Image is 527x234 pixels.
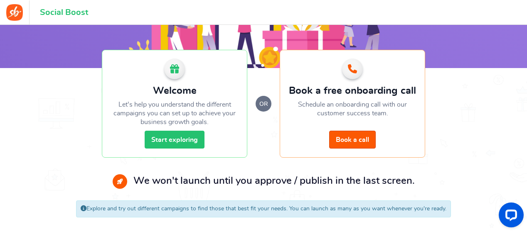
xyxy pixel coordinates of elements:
h2: Book a free onboarding call [288,85,416,96]
p: We won't launch until you approve / publish in the last screen. [133,174,415,188]
div: Explore and try out different campaigns to find those that best fit your needs. You can launch as... [76,200,451,218]
span: Let's help you understand the different campaigns you can set up to achieve your business growth ... [113,101,236,125]
span: Schedule an onboarding call with our customer success team. [298,101,407,117]
a: Start exploring [145,131,204,149]
small: or [256,96,271,112]
iframe: LiveChat chat widget [492,199,527,234]
img: Social Boost [6,4,23,21]
a: Book a call [329,131,376,149]
h2: Welcome [111,85,239,96]
h1: Social Boost [40,8,88,17]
